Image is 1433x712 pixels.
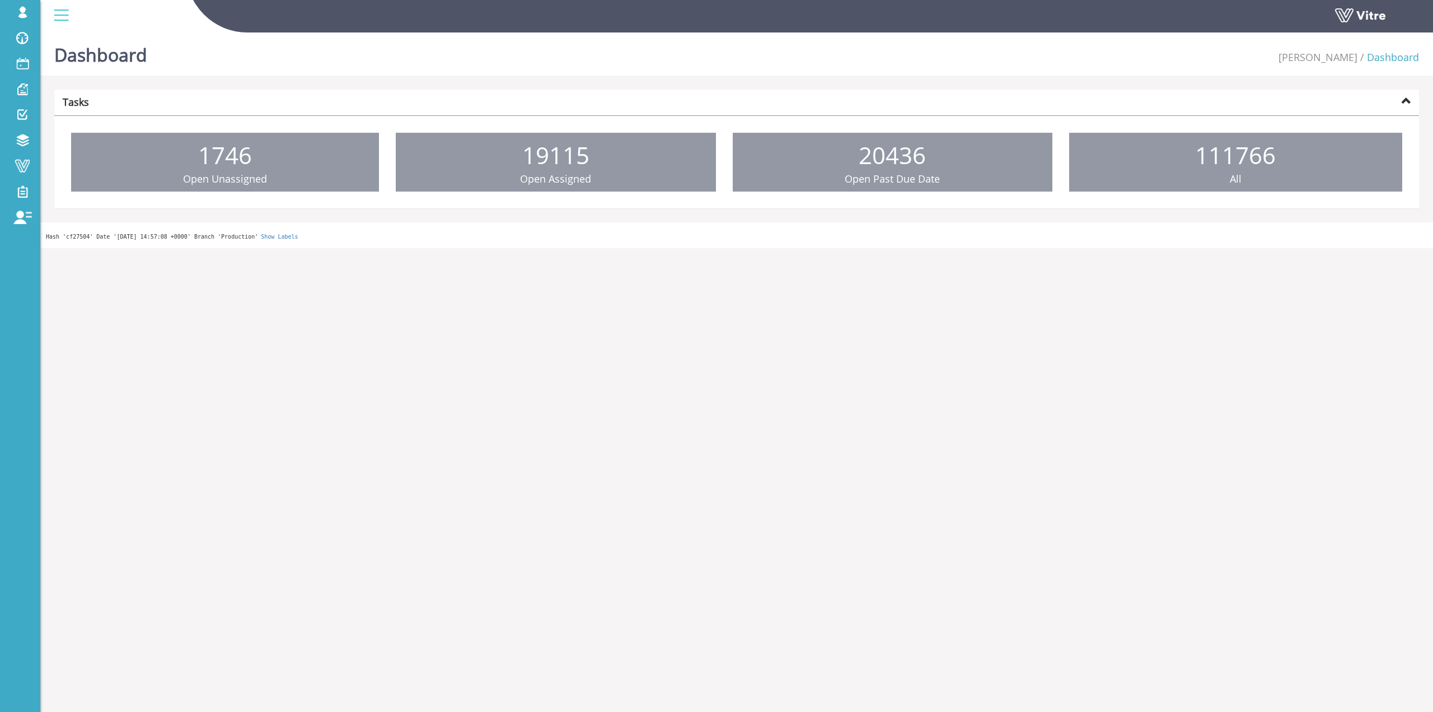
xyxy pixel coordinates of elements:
span: 111766 [1195,139,1276,171]
a: 20436 Open Past Due Date [733,133,1052,192]
a: 111766 All [1069,133,1402,192]
span: Open Past Due Date [845,172,940,185]
a: 1746 Open Unassigned [71,133,379,192]
strong: Tasks [63,95,89,109]
a: [PERSON_NAME] [1279,50,1357,64]
span: Open Assigned [520,172,591,185]
span: Open Unassigned [183,172,267,185]
span: 20436 [859,139,926,171]
span: 19115 [522,139,589,171]
a: Show Labels [261,234,298,240]
span: All [1230,172,1242,185]
span: 1746 [198,139,252,171]
h1: Dashboard [54,28,147,76]
li: Dashboard [1357,50,1419,65]
a: 19115 Open Assigned [396,133,715,192]
span: Hash 'cf27504' Date '[DATE] 14:57:08 +0000' Branch 'Production' [46,234,258,240]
